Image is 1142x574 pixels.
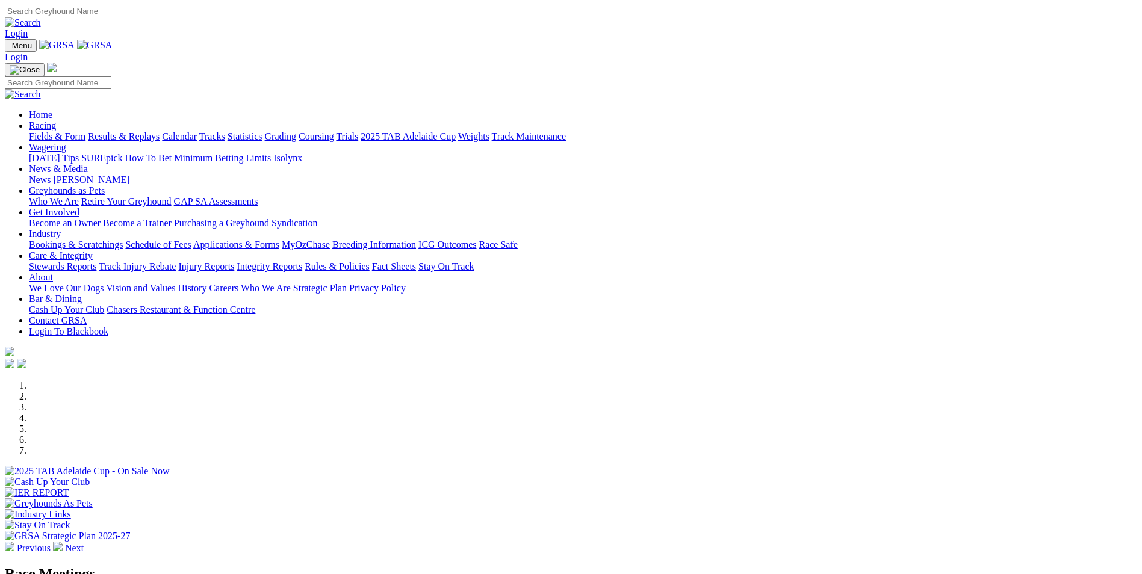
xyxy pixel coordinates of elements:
[106,283,175,293] a: Vision and Values
[17,359,26,368] img: twitter.svg
[65,543,84,553] span: Next
[5,542,14,551] img: chevron-left-pager-white.svg
[29,207,79,217] a: Get Involved
[29,196,1137,207] div: Greyhounds as Pets
[29,261,96,271] a: Stewards Reports
[12,41,32,50] span: Menu
[10,65,40,75] img: Close
[193,239,279,250] a: Applications & Forms
[5,543,53,553] a: Previous
[125,239,191,250] a: Schedule of Fees
[29,250,93,261] a: Care & Integrity
[107,304,255,315] a: Chasers Restaurant & Function Centre
[5,477,90,487] img: Cash Up Your Club
[29,304,104,315] a: Cash Up Your Club
[29,239,123,250] a: Bookings & Scratchings
[5,359,14,368] img: facebook.svg
[361,131,456,141] a: 2025 TAB Adelaide Cup
[103,218,172,228] a: Become a Trainer
[29,131,1137,142] div: Racing
[53,174,129,185] a: [PERSON_NAME]
[125,153,172,163] a: How To Bet
[332,239,416,250] a: Breeding Information
[29,239,1137,250] div: Industry
[29,218,101,228] a: Become an Owner
[336,131,358,141] a: Trials
[39,40,75,51] img: GRSA
[29,229,61,239] a: Industry
[29,294,82,304] a: Bar & Dining
[305,261,370,271] a: Rules & Policies
[5,520,70,531] img: Stay On Track
[479,239,517,250] a: Race Safe
[5,76,111,89] input: Search
[53,543,84,553] a: Next
[77,40,113,51] img: GRSA
[29,326,108,336] a: Login To Blackbook
[5,5,111,17] input: Search
[29,261,1137,272] div: Care & Integrity
[228,131,262,141] a: Statistics
[29,153,79,163] a: [DATE] Tips
[29,304,1137,315] div: Bar & Dining
[174,153,271,163] a: Minimum Betting Limits
[241,283,291,293] a: Who We Are
[293,283,347,293] a: Strategic Plan
[199,131,225,141] a: Tracks
[265,131,296,141] a: Grading
[29,153,1137,164] div: Wagering
[492,131,566,141] a: Track Maintenance
[5,63,45,76] button: Toggle navigation
[418,239,476,250] a: ICG Outcomes
[53,542,63,551] img: chevron-right-pager-white.svg
[272,218,317,228] a: Syndication
[29,131,85,141] a: Fields & Form
[81,196,172,206] a: Retire Your Greyhound
[5,466,170,477] img: 2025 TAB Adelaide Cup - On Sale Now
[273,153,302,163] a: Isolynx
[29,110,52,120] a: Home
[5,531,130,542] img: GRSA Strategic Plan 2025-27
[29,142,66,152] a: Wagering
[29,120,56,131] a: Racing
[5,89,41,100] img: Search
[299,131,334,141] a: Coursing
[29,174,1137,185] div: News & Media
[29,283,104,293] a: We Love Our Dogs
[29,283,1137,294] div: About
[237,261,302,271] a: Integrity Reports
[5,509,71,520] img: Industry Links
[458,131,489,141] a: Weights
[17,543,51,553] span: Previous
[178,283,206,293] a: History
[29,315,87,326] a: Contact GRSA
[178,261,234,271] a: Injury Reports
[5,487,69,498] img: IER REPORT
[162,131,197,141] a: Calendar
[5,39,37,52] button: Toggle navigation
[5,28,28,39] a: Login
[174,218,269,228] a: Purchasing a Greyhound
[29,196,79,206] a: Who We Are
[5,52,28,62] a: Login
[5,498,93,509] img: Greyhounds As Pets
[282,239,330,250] a: MyOzChase
[209,283,238,293] a: Careers
[174,196,258,206] a: GAP SA Assessments
[29,218,1137,229] div: Get Involved
[349,283,406,293] a: Privacy Policy
[99,261,176,271] a: Track Injury Rebate
[29,185,105,196] a: Greyhounds as Pets
[29,164,88,174] a: News & Media
[5,347,14,356] img: logo-grsa-white.png
[29,174,51,185] a: News
[81,153,122,163] a: SUREpick
[418,261,474,271] a: Stay On Track
[5,17,41,28] img: Search
[88,131,160,141] a: Results & Replays
[29,272,53,282] a: About
[372,261,416,271] a: Fact Sheets
[47,63,57,72] img: logo-grsa-white.png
